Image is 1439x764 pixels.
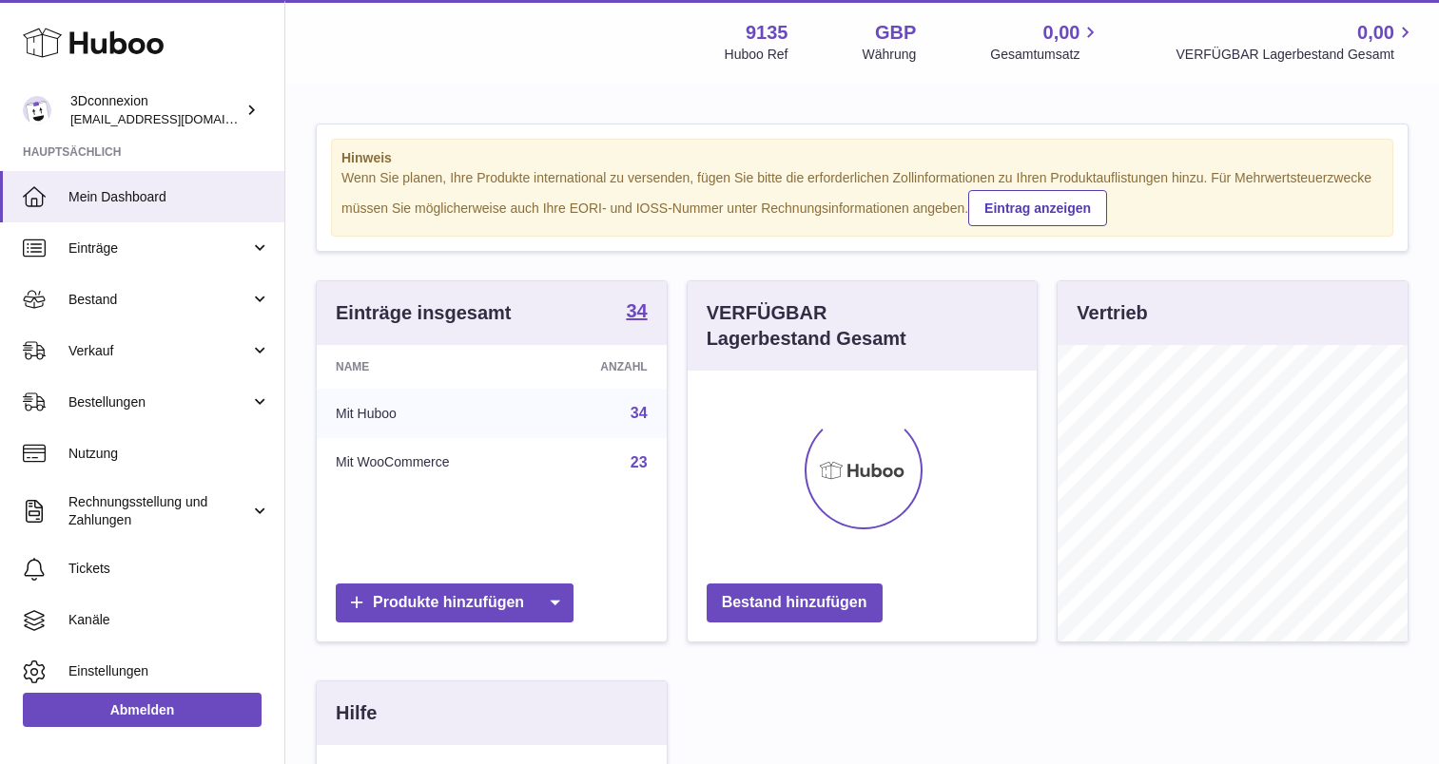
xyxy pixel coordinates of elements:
a: Bestand hinzufügen [707,583,883,622]
h3: Einträge insgesamt [336,300,512,326]
td: Mit Huboo [317,389,541,438]
div: Währung [863,46,917,64]
span: Gesamtumsatz [990,46,1101,64]
a: Eintrag anzeigen [968,190,1107,226]
a: Abmelden [23,693,262,727]
span: 0,00 [1043,20,1080,46]
span: Einstellungen [68,662,270,680]
a: 0,00 Gesamtumsatz [990,20,1101,64]
a: 0,00 VERFÜGBAR Lagerbestand Gesamt [1176,20,1416,64]
a: 34 [631,405,648,421]
span: Nutzung [68,445,270,463]
h3: Hilfe [336,700,377,726]
span: 0,00 [1357,20,1394,46]
th: Name [317,345,541,389]
a: Produkte hinzufügen [336,583,574,622]
span: Einträge [68,239,250,258]
span: Verkauf [68,342,250,360]
span: Bestellungen [68,393,250,411]
strong: 9135 [746,20,788,46]
span: Kanäle [68,611,270,629]
img: order_eu@3dconnexion.com [23,96,51,124]
div: Wenn Sie planen, Ihre Produkte international zu versenden, fügen Sie bitte die erforderlichen Zol... [341,169,1383,226]
span: Bestand [68,291,250,309]
span: Rechnungsstellung und Zahlungen [68,493,250,529]
div: Huboo Ref [725,46,788,64]
strong: GBP [875,20,916,46]
span: VERFÜGBAR Lagerbestand Gesamt [1176,46,1416,64]
span: [EMAIL_ADDRESS][DOMAIN_NAME] [70,111,280,126]
span: Tickets [68,560,270,578]
div: 3Dconnexion [70,92,242,128]
th: Anzahl [541,345,667,389]
a: 34 [626,301,647,324]
td: Mit WooCommerce [317,438,541,487]
span: Mein Dashboard [68,188,270,206]
strong: 34 [626,301,647,320]
strong: Hinweis [341,149,1383,167]
h3: VERFÜGBAR Lagerbestand Gesamt [707,300,952,352]
h3: Vertrieb [1077,300,1147,326]
a: 23 [631,454,648,470]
